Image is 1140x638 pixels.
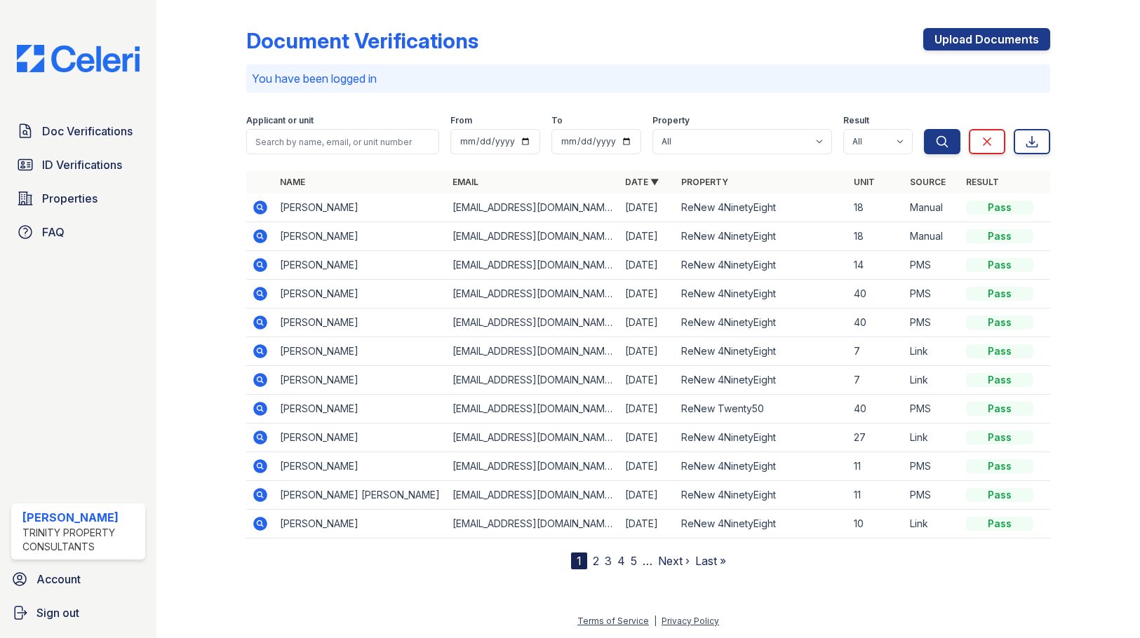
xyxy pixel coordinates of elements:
td: 18 [848,222,904,251]
td: ReNew 4NinetyEight [676,366,848,395]
td: [EMAIL_ADDRESS][DOMAIN_NAME] [447,337,619,366]
td: 40 [848,280,904,308]
td: 27 [848,423,904,452]
td: [EMAIL_ADDRESS][DOMAIN_NAME] [447,510,619,538]
a: Sign out [6,599,151,627]
a: 3 [605,554,612,568]
a: Property [681,177,728,187]
div: Pass [966,517,1033,531]
a: Email [452,177,478,187]
td: Manual [904,222,960,251]
div: Pass [966,258,1033,272]
td: ReNew 4NinetyEight [676,423,848,452]
div: | [654,616,657,626]
label: From [450,115,472,126]
td: 40 [848,395,904,423]
span: Account [36,571,81,588]
div: [PERSON_NAME] [22,509,140,526]
td: PMS [904,395,960,423]
td: [EMAIL_ADDRESS][DOMAIN_NAME] [447,366,619,395]
div: Pass [966,344,1033,358]
div: Pass [966,373,1033,387]
a: Name [280,177,305,187]
td: [EMAIL_ADDRESS][DOMAIN_NAME] [447,194,619,222]
a: Result [966,177,999,187]
div: Trinity Property Consultants [22,526,140,554]
td: ReNew 4NinetyEight [676,194,848,222]
td: PMS [904,481,960,510]
td: [DATE] [619,481,676,510]
div: Pass [966,287,1033,301]
span: … [643,552,652,569]
span: Sign out [36,604,79,621]
td: [PERSON_NAME] [PERSON_NAME] [274,481,447,510]
td: [PERSON_NAME] [274,510,447,538]
td: 11 [848,481,904,510]
a: FAQ [11,218,145,246]
td: 10 [848,510,904,538]
div: Document Verifications [246,28,478,53]
a: 2 [593,554,599,568]
td: [PERSON_NAME] [274,395,447,423]
span: ID Verifications [42,156,122,173]
td: 7 [848,366,904,395]
td: ReNew 4NinetyEight [676,510,848,538]
td: 18 [848,194,904,222]
td: Link [904,366,960,395]
td: [PERSON_NAME] [274,308,447,337]
td: [EMAIL_ADDRESS][DOMAIN_NAME] [447,280,619,308]
td: 7 [848,337,904,366]
label: Applicant or unit [246,115,314,126]
td: ReNew 4NinetyEight [676,308,848,337]
a: Source [910,177,946,187]
div: 1 [571,552,587,569]
span: FAQ [42,224,65,240]
td: Manual [904,194,960,222]
td: Link [904,423,960,452]
a: 4 [617,554,625,568]
td: 11 [848,452,904,481]
td: ReNew 4NinetyEight [676,481,848,510]
a: Last » [695,554,726,568]
td: [DATE] [619,251,676,280]
td: [PERSON_NAME] [274,366,447,395]
label: To [551,115,563,126]
td: [PERSON_NAME] [274,222,447,251]
td: [PERSON_NAME] [274,194,447,222]
div: Pass [966,402,1033,416]
td: 40 [848,308,904,337]
a: Upload Documents [923,28,1050,50]
a: Doc Verifications [11,117,145,145]
td: [EMAIL_ADDRESS][DOMAIN_NAME] [447,308,619,337]
td: ReNew Twenty50 [676,395,848,423]
span: Doc Verifications [42,123,133,140]
div: Pass [966,201,1033,215]
a: 5 [631,554,637,568]
td: [DATE] [619,337,676,366]
td: [EMAIL_ADDRESS][DOMAIN_NAME] [447,481,619,510]
td: [EMAIL_ADDRESS][DOMAIN_NAME] [447,452,619,481]
td: [PERSON_NAME] [274,337,447,366]
td: ReNew 4NinetyEight [676,452,848,481]
td: [PERSON_NAME] [274,251,447,280]
td: Link [904,337,960,366]
a: Account [6,565,151,593]
td: [DATE] [619,395,676,423]
a: Next › [658,554,690,568]
td: [EMAIL_ADDRESS][DOMAIN_NAME] [447,251,619,280]
td: [EMAIL_ADDRESS][DOMAIN_NAME] [447,395,619,423]
td: Link [904,510,960,538]
td: [DATE] [619,280,676,308]
td: PMS [904,280,960,308]
a: Properties [11,184,145,212]
a: Privacy Policy [662,616,719,626]
td: [DATE] [619,423,676,452]
a: Terms of Service [577,616,649,626]
td: [PERSON_NAME] [274,452,447,481]
td: [PERSON_NAME] [274,423,447,452]
td: ReNew 4NinetyEight [676,280,848,308]
td: [DATE] [619,452,676,481]
input: Search by name, email, or unit number [246,129,440,154]
td: PMS [904,308,960,337]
